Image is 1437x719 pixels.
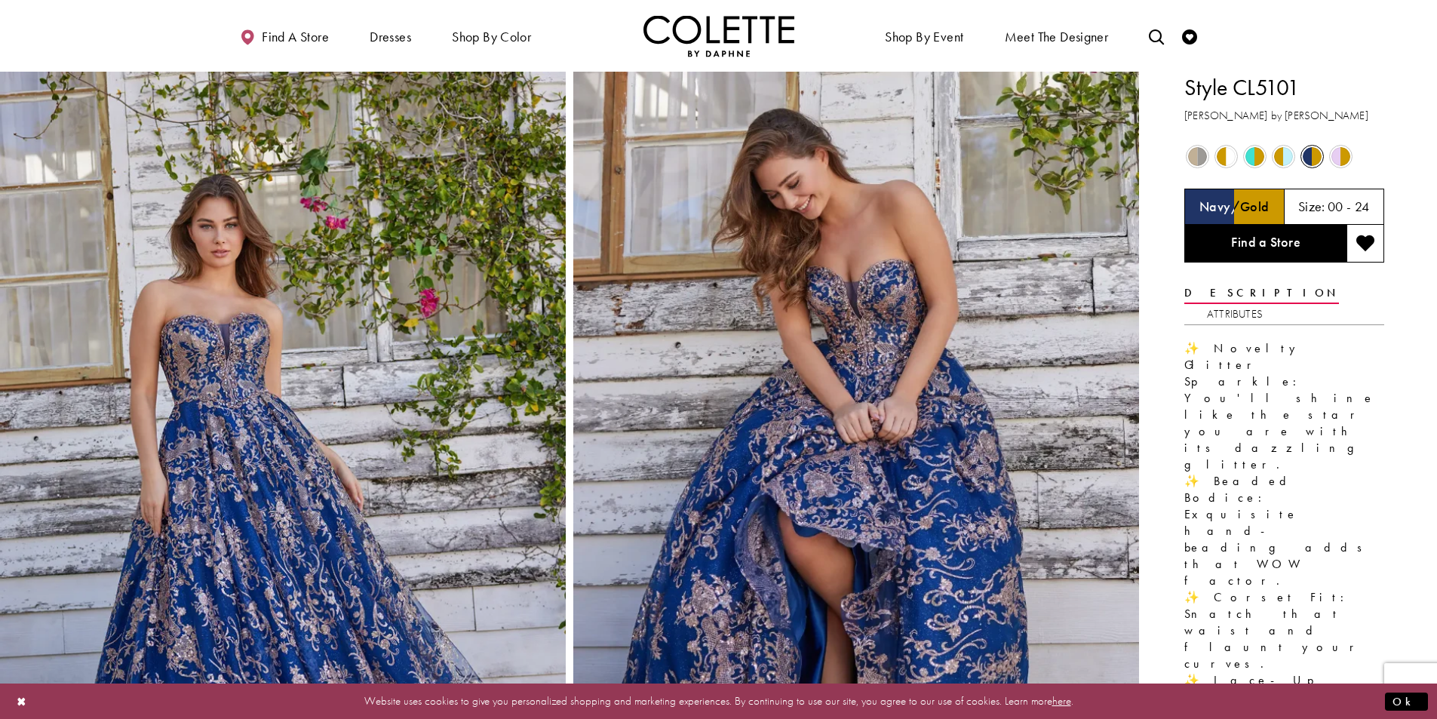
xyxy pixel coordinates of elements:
span: Shop By Event [881,15,967,57]
div: Lilac/Gold [1328,143,1354,170]
a: Description [1184,282,1339,304]
div: Light Blue/Gold [1270,143,1297,170]
span: Find a store [262,29,329,45]
div: Gold/White [1213,143,1239,170]
a: Find a Store [1184,225,1346,263]
div: Gold/Pewter [1184,143,1211,170]
a: Visit Home Page [643,15,794,57]
a: Meet the designer [1001,15,1113,57]
h1: Style CL5101 [1184,72,1384,103]
h5: Chosen color [1199,199,1270,214]
span: Size: [1298,198,1325,215]
span: Shop by color [452,29,531,45]
span: Meet the designer [1005,29,1109,45]
a: here [1052,693,1071,708]
a: Find a store [236,15,333,57]
div: Product color controls state depends on size chosen [1184,143,1384,171]
a: Attributes [1207,303,1263,325]
div: Navy/Gold [1299,143,1325,170]
a: Check Wishlist [1178,15,1201,57]
span: Dresses [370,29,411,45]
span: Dresses [366,15,415,57]
button: Close Dialog [9,688,35,714]
div: Turquoise/Gold [1242,143,1268,170]
h5: 00 - 24 [1328,199,1370,214]
button: Submit Dialog [1385,692,1428,711]
span: Shop by color [448,15,535,57]
p: Website uses cookies to give you personalized shopping and marketing experiences. By continuing t... [109,691,1328,711]
img: Colette by Daphne [643,15,794,57]
button: Add to wishlist [1346,225,1384,263]
span: Shop By Event [885,29,963,45]
h3: [PERSON_NAME] by [PERSON_NAME] [1184,107,1384,124]
a: Toggle search [1145,15,1168,57]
